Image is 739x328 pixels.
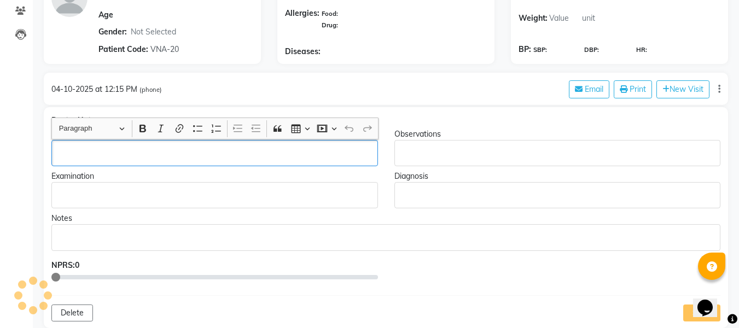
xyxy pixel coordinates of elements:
iframe: chat widget [693,284,728,317]
div: Editor toolbar [52,118,378,139]
button: Print [614,80,652,98]
div: Notes [51,213,720,224]
div: Rich Text Editor, main [51,182,378,208]
div: Rich Text Editor, main [394,182,721,208]
div: Rich Text Editor, main [394,140,721,166]
div: Doctor Notes [51,115,720,126]
button: Delete [51,304,93,321]
span: Drug: [322,21,338,29]
input: unit [580,10,613,27]
span: Email [585,84,603,94]
button: New Visit [656,80,709,98]
span: Paragraph [59,122,116,135]
span: Diseases: [285,46,321,57]
button: Paragraph [54,120,130,137]
span: Age [98,10,113,20]
span: 0 [75,260,79,270]
span: BP: [519,44,531,55]
div: Rich Text Editor, main [51,224,720,250]
span: 04-10-2025 [51,84,93,94]
button: Email [569,80,609,98]
span: (phone) [139,86,162,93]
span: Patient Code: [98,44,149,55]
span: Weight: [519,10,548,27]
div: Observations [394,128,721,140]
span: Print [630,84,646,94]
input: Patient Code [149,40,242,57]
span: Food: [322,10,338,17]
span: Allergies: [285,8,319,31]
span: Gender: [98,26,127,38]
span: SBP: [533,45,547,55]
span: DBP: [584,45,599,55]
div: Diagnosis [394,171,721,182]
div: Rich Text Editor, main [51,140,378,166]
span: HR: [636,45,647,55]
div: Examination [51,171,378,182]
input: Value [548,10,580,27]
span: at 12:15 PM [95,84,137,94]
div: NPRS: [51,260,378,271]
